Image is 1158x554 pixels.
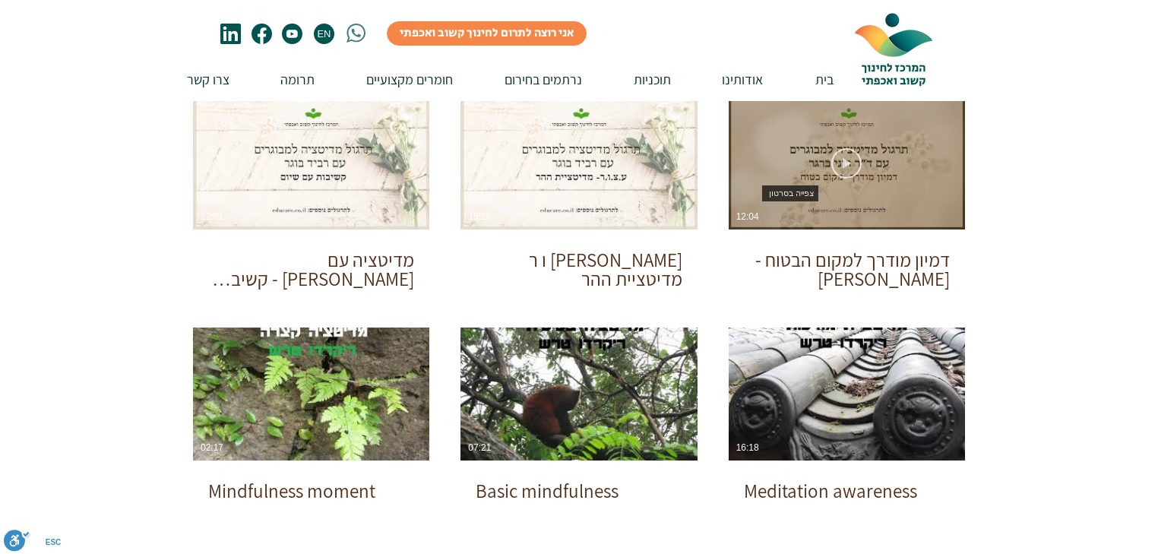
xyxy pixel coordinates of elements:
[315,28,333,40] span: EN
[744,248,950,290] h3: דמיון מודרך למקום הבטוח - [PERSON_NAME]
[252,24,272,44] svg: פייסבוק
[593,58,682,101] a: תוכניות
[476,248,682,290] h3: [PERSON_NAME] ו ר מדיטציית ההר
[736,442,759,453] div: 16:18
[468,442,491,453] div: 07:21
[626,58,679,101] p: תוכניות
[464,58,593,101] a: נרתמים בחירום
[774,58,845,101] a: בית
[241,58,326,101] a: תרומה
[949,489,1158,554] iframe: Wix Chat
[147,58,241,101] a: צרו קשר
[400,25,574,42] span: אני רוצה לתרום לחינוך קשוב ואכפתי
[193,230,429,290] button: מדיטציה עם [PERSON_NAME] - קשיבות עם שיום
[387,21,587,46] a: אני רוצה לתרום לחינוך קשוב ואכפתי
[497,58,590,101] p: נרתמים בחירום
[714,58,770,101] p: אודותינו
[326,58,464,101] a: חומרים מקצועיים
[208,248,414,290] h3: מדיטציה עם [PERSON_NAME] - קשיבות עם שיום
[201,442,223,453] div: 02:17
[744,479,917,502] h3: Meditation awareness
[729,461,965,502] button: Meditation awareness
[208,479,375,502] h3: Mindfulness moment
[273,58,322,101] p: תרומה
[736,211,759,222] div: 12:04
[808,58,841,101] p: בית
[346,24,365,43] svg: whatsapp
[147,58,845,101] nav: אתר
[282,24,302,44] svg: youtube
[193,461,429,502] button: Mindfulness moment
[831,148,862,179] button: צפייה בסרטון
[762,185,818,201] div: צפייה בסרטון
[179,58,237,101] p: צרו קשר
[314,24,334,44] a: EN
[729,230,965,290] button: דמיון מודרך למקום הבטוח - [PERSON_NAME]
[682,58,774,101] a: אודותינו
[460,230,697,290] button: [PERSON_NAME] ו ר מדיטציית ההר
[359,58,460,101] p: חומרים מקצועיים
[201,211,223,222] div: 12:31
[468,211,491,222] div: 15:26
[460,461,697,502] button: Basic mindfulness
[476,479,619,502] h3: Basic mindfulness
